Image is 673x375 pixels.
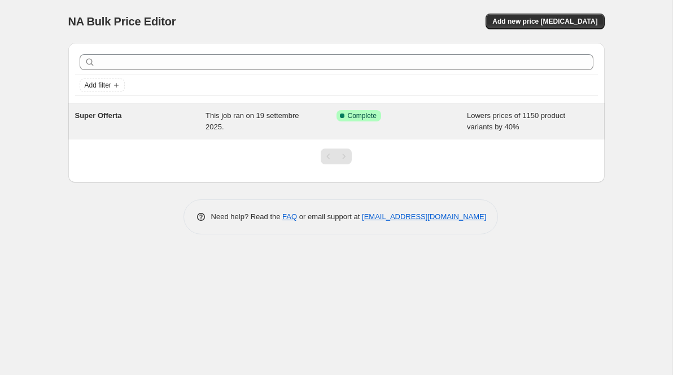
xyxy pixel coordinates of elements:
span: Complete [348,111,377,120]
span: This job ran on 19 settembre 2025. [206,111,299,131]
span: NA Bulk Price Editor [68,15,176,28]
span: Need help? Read the [211,212,283,221]
a: [EMAIL_ADDRESS][DOMAIN_NAME] [362,212,486,221]
button: Add new price [MEDICAL_DATA] [486,14,604,29]
nav: Pagination [321,149,352,164]
span: or email support at [297,212,362,221]
span: Lowers prices of 1150 product variants by 40% [467,111,565,131]
button: Add filter [80,79,125,92]
span: Add new price [MEDICAL_DATA] [492,17,597,26]
span: Add filter [85,81,111,90]
span: Super Offerta [75,111,122,120]
a: FAQ [282,212,297,221]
